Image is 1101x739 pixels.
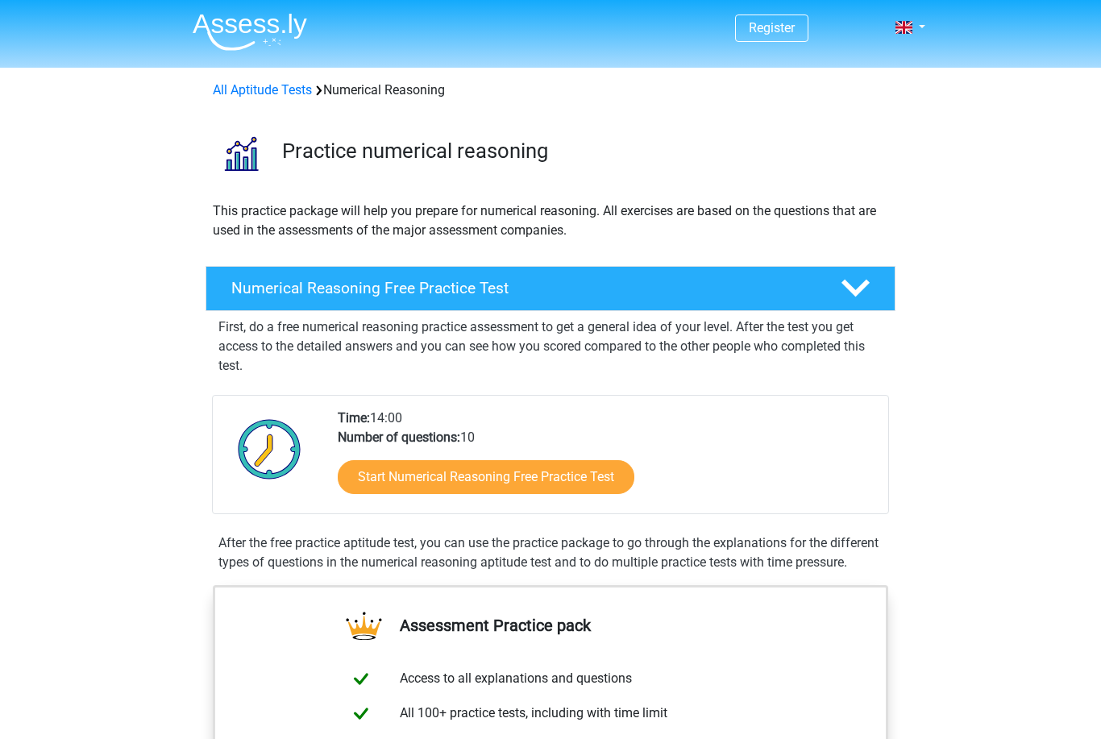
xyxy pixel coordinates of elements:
h3: Practice numerical reasoning [282,139,883,164]
div: 14:00 10 [326,409,887,513]
b: Time: [338,410,370,426]
p: This practice package will help you prepare for numerical reasoning. All exercises are based on t... [213,201,888,240]
b: Number of questions: [338,430,460,445]
div: Numerical Reasoning [206,81,895,100]
div: After the free practice aptitude test, you can use the practice package to go through the explana... [212,533,889,572]
h4: Numerical Reasoning Free Practice Test [231,279,815,297]
a: Register [749,20,795,35]
a: Numerical Reasoning Free Practice Test [199,266,902,311]
p: First, do a free numerical reasoning practice assessment to get a general idea of your level. Aft... [218,318,883,376]
a: All Aptitude Tests [213,82,312,98]
img: Clock [229,409,310,489]
a: Start Numerical Reasoning Free Practice Test [338,460,634,494]
img: Assessly [193,13,307,51]
img: numerical reasoning [206,119,275,188]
